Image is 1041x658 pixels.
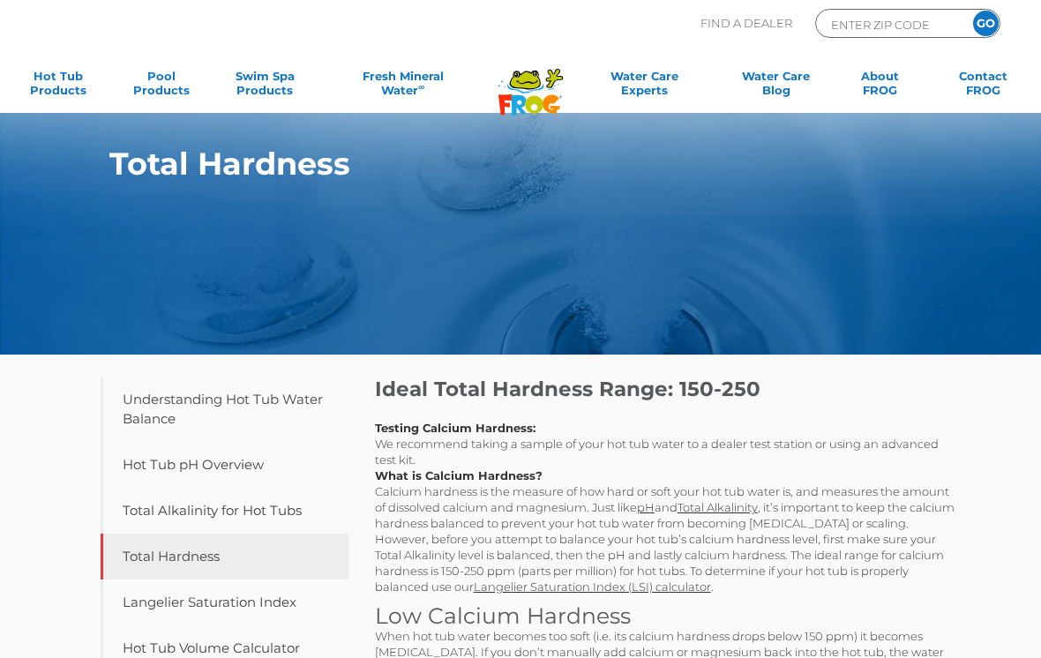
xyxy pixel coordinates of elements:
[489,46,573,116] img: Frog Products Logo
[637,500,655,514] a: pH
[375,420,958,594] p: We recommend taking a sample of your hot tub water to a dealer test station or using an advanced ...
[375,421,535,435] strong: Testing Calcium Hardness:
[700,9,792,38] p: Find A Dealer
[418,82,424,92] sup: ∞
[474,579,711,594] a: Langelier Saturation Index (LSI) calculator
[973,11,999,36] input: GO
[101,488,348,534] a: Total Alkalinity for Hot Tubs
[101,534,348,579] a: Total Hardness
[375,377,958,401] h2: Ideal Total Hardness Range: 150-250
[375,468,543,482] strong: What is Calcium Hardness?
[576,69,713,104] a: Water CareExperts
[943,69,1023,104] a: ContactFROG
[18,69,98,104] a: Hot TubProducts
[101,579,348,625] a: Langelier Saturation Index
[225,69,305,104] a: Swim SpaProducts
[101,377,348,442] a: Understanding Hot Tub Water Balance
[840,69,920,104] a: AboutFROG
[375,603,958,628] h3: Low Calcium Hardness
[101,442,348,488] a: Hot Tub pH Overview
[121,69,201,104] a: PoolProducts
[328,69,478,104] a: Fresh MineralWater∞
[678,500,758,514] a: Total Alkalinity
[109,146,871,182] h1: Total Hardness
[736,69,816,104] a: Water CareBlog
